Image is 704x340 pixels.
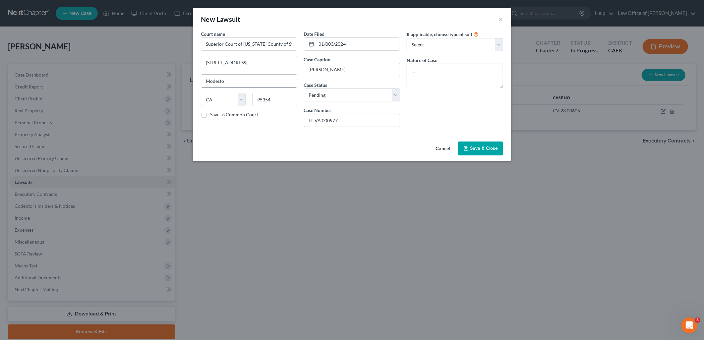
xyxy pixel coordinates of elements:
span: Case Status [304,82,327,88]
input: MM/DD/YYYY [317,38,400,50]
span: Court name [201,31,225,37]
button: Cancel [430,142,455,155]
input: Search court by name... [201,37,297,51]
label: If applicable, choose type of suit [407,31,472,38]
span: Lawsuit [217,15,241,23]
input: # [304,114,400,127]
label: Case Number [304,107,332,114]
label: Case Caption [304,56,331,63]
input: Enter city... [201,75,297,87]
label: Save as Common Court [210,111,258,118]
iframe: Intercom live chat [681,317,697,333]
span: Save & Close [470,145,498,151]
input: -- [304,63,400,76]
span: 5 [695,317,700,323]
label: Date Filed [304,30,325,37]
button: × [499,15,503,23]
input: Enter address... [201,56,297,69]
label: Nature of Case [407,57,437,64]
input: Enter zip... [252,93,297,106]
span: New [201,15,215,23]
button: Save & Close [458,142,503,155]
